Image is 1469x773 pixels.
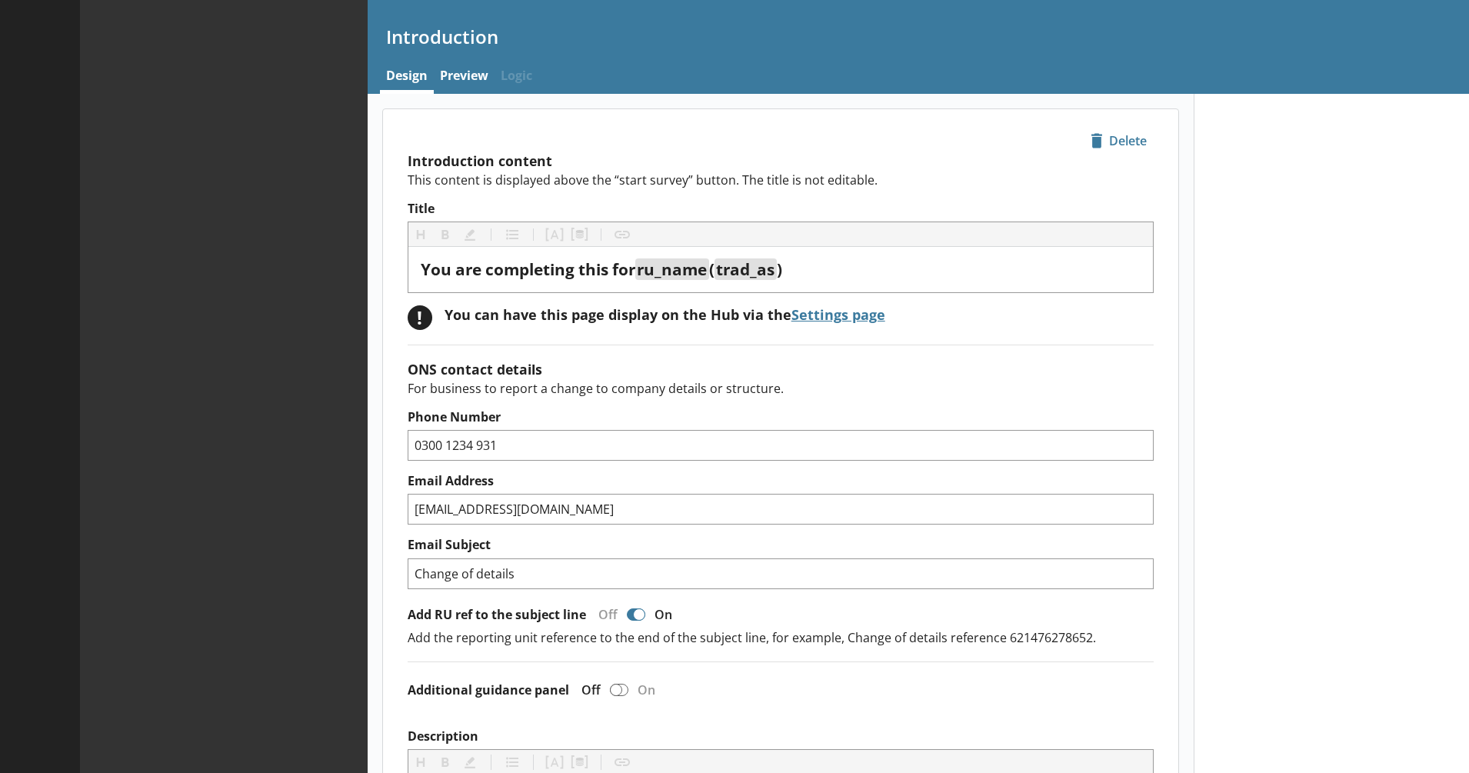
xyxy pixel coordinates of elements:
[408,473,1154,489] label: Email Address
[408,728,1154,745] label: Description
[380,61,434,94] a: Design
[408,360,1154,378] h2: ONS contact details
[1084,128,1154,154] button: Delete
[408,682,569,698] label: Additional guidance panel
[648,606,685,623] div: On
[408,152,1154,170] h2: Introduction content
[495,61,538,94] span: Logic
[421,258,635,280] span: You are completing this for
[1084,128,1153,153] span: Delete
[386,25,1451,48] h1: Introduction
[709,258,715,280] span: (
[777,258,782,280] span: )
[408,172,1154,188] p: This content is displayed above the “start survey” button. The title is not editable.
[569,681,607,698] div: Off
[791,305,885,324] a: Settings page
[408,607,586,623] label: Add RU ref to the subject line
[408,305,432,330] div: !
[408,201,1154,217] label: Title
[421,259,1141,280] div: Title
[445,305,885,324] div: You can have this page display on the Hub via the
[408,380,1154,397] p: For business to report a change to company details or structure.
[408,629,1154,646] p: Add the reporting unit reference to the end of the subject line, for example, Change of details r...
[408,537,1154,553] label: Email Subject
[408,409,1154,425] label: Phone Number
[631,681,668,698] div: On
[434,61,495,94] a: Preview
[716,258,774,280] span: trad_as
[586,606,624,623] div: Off
[637,258,707,280] span: ru_name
